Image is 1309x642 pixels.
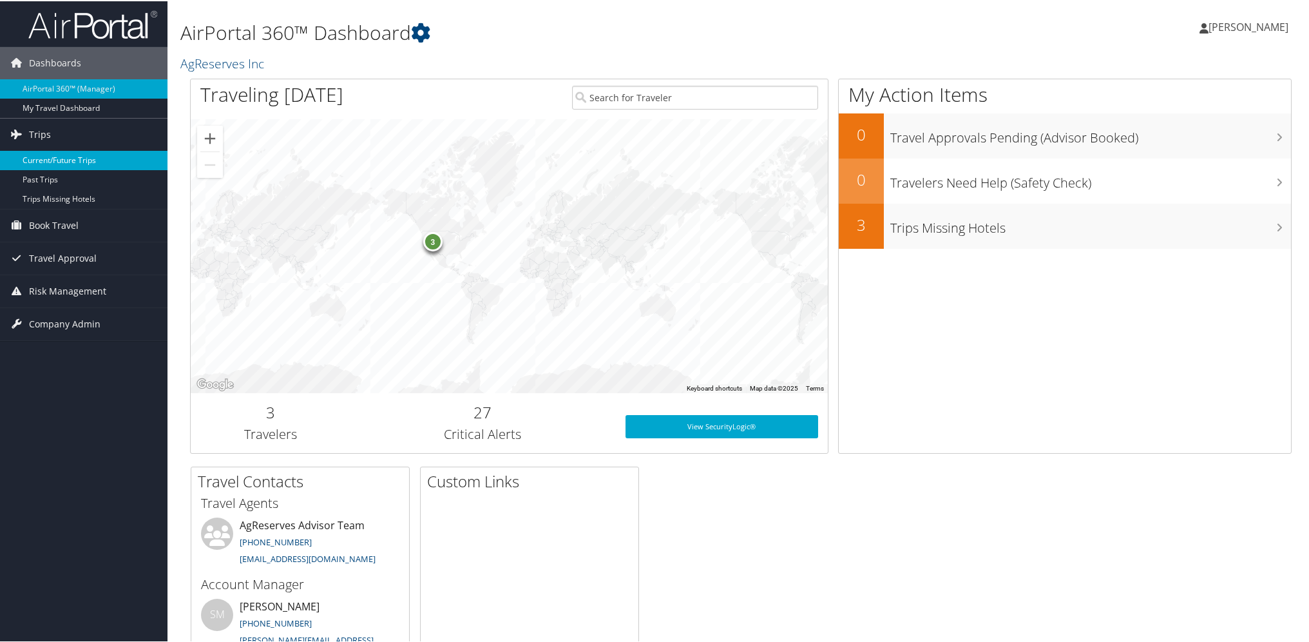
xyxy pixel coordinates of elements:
[194,375,236,392] a: Open this area in Google Maps (opens a new window)
[839,213,884,235] h2: 3
[890,166,1291,191] h3: Travelers Need Help (Safety Check)
[200,400,340,422] h2: 3
[890,211,1291,236] h3: Trips Missing Hotels
[240,616,312,628] a: [PHONE_NUMBER]
[201,493,399,511] h3: Travel Agents
[200,424,340,442] h3: Travelers
[423,231,442,251] div: 3
[29,208,79,240] span: Book Travel
[29,46,81,78] span: Dashboards
[839,168,884,190] h2: 0
[29,274,106,306] span: Risk Management
[195,516,406,569] li: AgReserves Advisor Team
[1209,19,1288,33] span: [PERSON_NAME]
[427,469,638,491] h2: Custom Links
[839,122,884,144] h2: 0
[180,53,267,71] a: AgReserves Inc
[201,598,233,630] div: SM
[806,384,824,391] a: Terms (opens in new tab)
[28,8,157,39] img: airportal-logo.png
[839,80,1291,107] h1: My Action Items
[687,383,742,392] button: Keyboard shortcuts
[197,124,223,150] button: Zoom in
[1199,6,1301,45] a: [PERSON_NAME]
[198,469,409,491] h2: Travel Contacts
[240,535,312,547] a: [PHONE_NUMBER]
[839,157,1291,202] a: 0Travelers Need Help (Safety Check)
[839,202,1291,248] a: 3Trips Missing Hotels
[626,414,819,437] a: View SecurityLogic®
[359,424,606,442] h3: Critical Alerts
[839,112,1291,157] a: 0Travel Approvals Pending (Advisor Booked)
[240,552,376,563] a: [EMAIL_ADDRESS][DOMAIN_NAME]
[572,84,818,108] input: Search for Traveler
[180,18,928,45] h1: AirPortal 360™ Dashboard
[29,117,51,150] span: Trips
[200,80,343,107] h1: Traveling [DATE]
[194,375,236,392] img: Google
[197,151,223,177] button: Zoom out
[890,121,1291,146] h3: Travel Approvals Pending (Advisor Booked)
[750,384,798,391] span: Map data ©2025
[29,241,97,273] span: Travel Approval
[359,400,606,422] h2: 27
[29,307,100,339] span: Company Admin
[201,574,399,592] h3: Account Manager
